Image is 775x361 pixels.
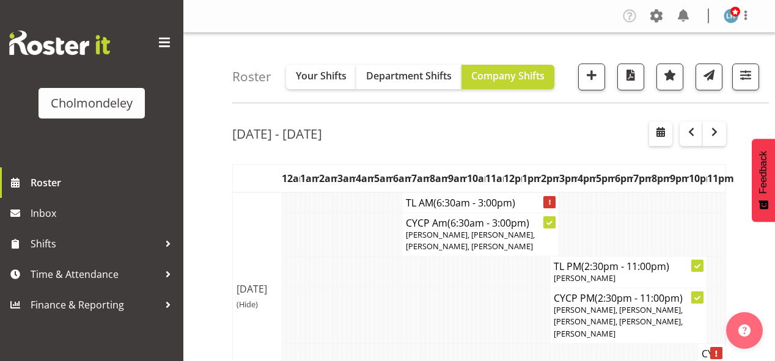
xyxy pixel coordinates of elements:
span: Department Shifts [366,69,452,82]
th: 6pm [615,164,633,192]
span: Finance & Reporting [31,296,159,314]
span: (2:30pm - 11:00pm) [581,260,669,273]
th: 7am [411,164,430,192]
th: 4pm [578,164,596,192]
button: Department Shifts [356,65,461,89]
span: (6:30am - 3:00pm) [433,196,515,210]
button: Company Shifts [461,65,554,89]
th: 7pm [633,164,652,192]
span: [PERSON_NAME] [554,272,615,283]
th: 9pm [670,164,688,192]
th: 10pm [689,164,707,192]
th: 9am [448,164,466,192]
th: 3pm [559,164,578,192]
th: 2am [319,164,337,192]
th: 12pm [504,164,522,192]
span: Your Shifts [296,69,347,82]
th: 11pm [707,164,726,192]
h4: CYCP Am [406,217,555,229]
th: 6am [393,164,411,192]
button: Your Shifts [286,65,356,89]
span: Time & Attendance [31,265,159,283]
span: [PERSON_NAME], [PERSON_NAME], [PERSON_NAME], [PERSON_NAME], [PERSON_NAME] [554,304,683,338]
h4: CYCP PM [554,292,703,304]
th: 1am [300,164,318,192]
h4: Roster [232,70,271,84]
img: help-xxl-2.png [738,324,751,337]
button: Highlight an important date within the roster. [656,64,683,90]
span: (Hide) [237,299,258,310]
button: Select a specific date within the roster. [649,122,672,146]
th: 12am [282,164,300,192]
button: Add a new shift [578,64,605,90]
span: Shifts [31,235,159,253]
img: Rosterit website logo [9,31,110,55]
button: Send a list of all shifts for the selected filtered period to all rostered employees. [696,64,722,90]
button: Feedback - Show survey [752,139,775,222]
th: 8am [430,164,448,192]
span: Inbox [31,204,177,222]
th: 4am [356,164,374,192]
h4: TL AM [406,197,555,209]
th: 10am [467,164,485,192]
th: 11am [485,164,504,192]
th: 5pm [596,164,614,192]
span: Company Shifts [471,69,545,82]
div: Cholmondeley [51,94,133,112]
span: Roster [31,173,177,192]
span: [PERSON_NAME], [PERSON_NAME], [PERSON_NAME], [PERSON_NAME] [406,229,535,252]
span: (2:30pm - 11:00pm) [595,291,683,305]
img: lisa-hurry756.jpg [724,9,738,23]
th: 2pm [541,164,559,192]
th: 3am [337,164,356,192]
h4: TL PM [554,260,703,272]
th: 5am [374,164,392,192]
span: Feedback [758,151,769,194]
button: Download a PDF of the roster according to the set date range. [617,64,644,90]
button: Filter Shifts [732,64,759,90]
h2: [DATE] - [DATE] [232,126,322,142]
th: 1pm [522,164,540,192]
th: 8pm [652,164,670,192]
span: (6:30am - 3:00pm) [447,216,529,230]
